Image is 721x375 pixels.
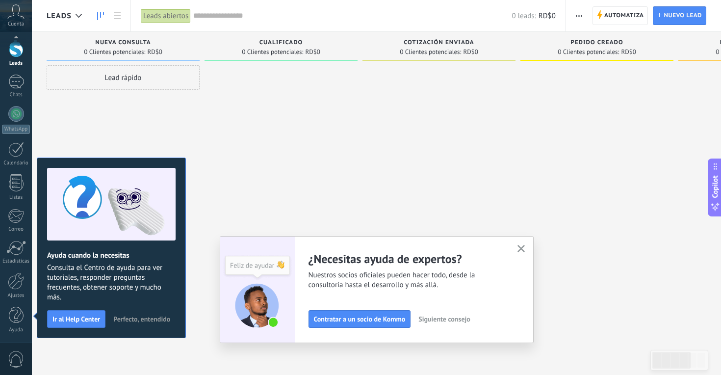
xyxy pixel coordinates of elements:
span: Contratar a un socio de Kommo [314,316,406,322]
span: Leads [47,11,72,21]
span: Cuenta [8,21,24,27]
a: Lista [109,6,126,26]
h2: ¿Necesitas ayuda de expertos? [309,251,506,267]
span: Nueva consulta [95,39,151,46]
div: Correo [2,226,30,233]
h2: Ayuda cuando la necesitas [47,251,176,260]
div: Leads [2,60,30,67]
button: Siguiente consejo [414,312,474,326]
span: Consulta el Centro de ayuda para ver tutoriales, responder preguntas frecuentes, obtener soporte ... [47,263,176,302]
div: Pedido creado [525,39,669,48]
span: Cotización enviada [404,39,474,46]
a: Nuevo lead [653,6,706,25]
span: Ir al Help Center [52,316,100,322]
span: Pedido creado [570,39,623,46]
span: Cualificado [259,39,303,46]
span: RD$0 [305,49,320,55]
span: 0 Clientes potenciales: [84,49,145,55]
span: 0 Clientes potenciales: [400,49,461,55]
button: Perfecto, entendido [109,312,175,326]
span: Perfecto, entendido [113,316,170,322]
span: Siguiente consejo [418,316,470,322]
span: Copilot [710,176,720,198]
a: Automatiza [592,6,648,25]
div: Cotización enviada [367,39,511,48]
span: Nuestros socios oficiales pueden hacer todo, desde la consultoría hasta el desarrollo y más allá. [309,270,506,290]
span: RD$0 [463,49,478,55]
span: Nuevo lead [664,7,702,25]
span: RD$0 [621,49,636,55]
button: Más [572,6,586,25]
div: Chats [2,92,30,98]
div: WhatsApp [2,125,30,134]
div: Ayuda [2,327,30,333]
span: RD$0 [539,11,556,21]
span: 0 leads: [512,11,536,21]
button: Ir al Help Center [47,310,105,328]
button: Contratar a un socio de Kommo [309,310,411,328]
div: Lead rápido [47,65,200,90]
a: Leads [92,6,109,26]
div: Estadísticas [2,258,30,265]
div: Listas [2,194,30,201]
div: Calendario [2,160,30,166]
div: Cualificado [209,39,353,48]
span: RD$0 [147,49,162,55]
div: Ajustes [2,293,30,299]
span: 0 Clientes potenciales: [558,49,619,55]
div: Nueva consulta [51,39,195,48]
span: 0 Clientes potenciales: [242,49,303,55]
span: Automatiza [604,7,644,25]
div: Leads abiertos [141,9,191,23]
